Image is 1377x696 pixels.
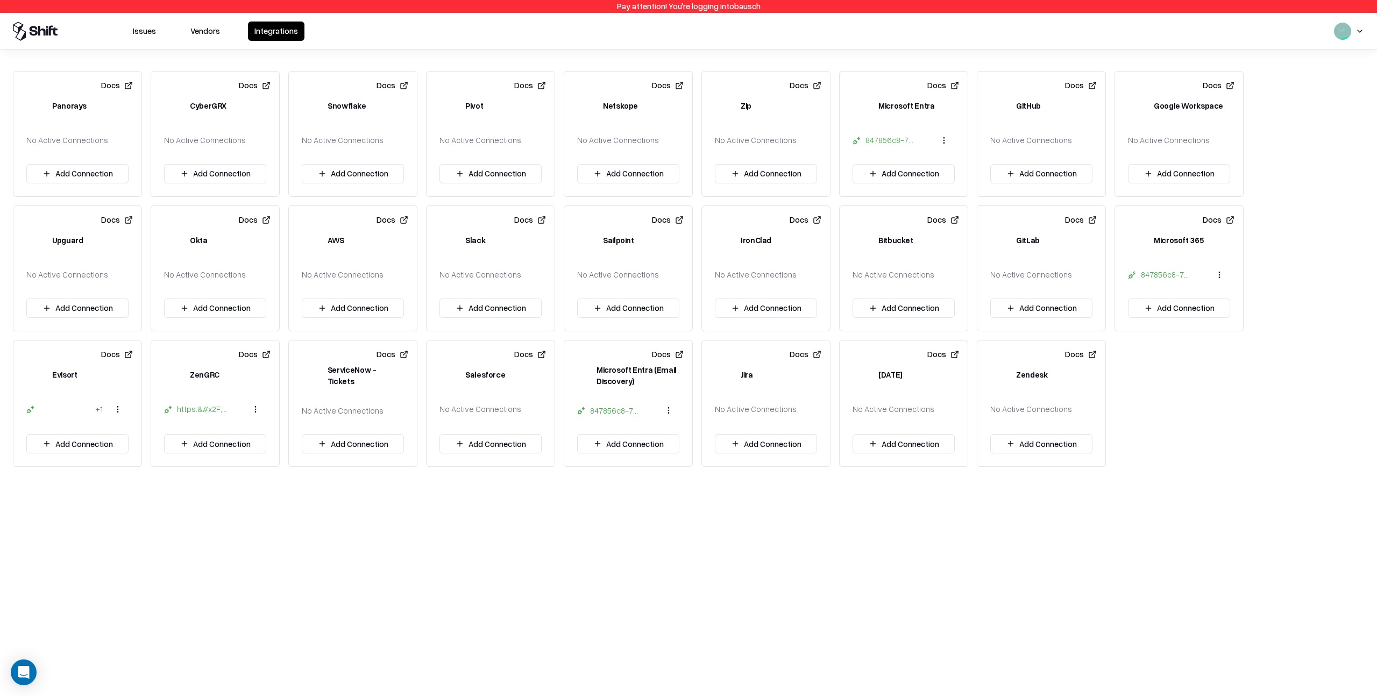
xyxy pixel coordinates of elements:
[715,403,797,415] div: No Active Connections
[1016,235,1040,246] div: GitLab
[302,434,404,453] button: Add Connection
[790,345,821,364] button: Docs
[164,364,186,386] img: ZenGRC
[853,269,934,280] div: No Active Connections
[853,164,955,183] button: Add Connection
[715,299,817,318] button: Add Connection
[302,230,323,251] img: AWS
[302,405,384,416] div: No Active Connections
[1128,230,1149,251] img: Microsoft 365
[1203,210,1234,230] button: Docs
[990,230,1012,251] img: GitLab
[1203,76,1234,95] button: Docs
[101,76,133,95] button: Docs
[990,95,1012,117] img: GitHub
[26,95,48,117] img: Panorays
[377,76,408,95] button: Docs
[590,405,642,416] div: 847856c8-738e-4dbe-9d18-a304f99de0e0
[177,403,229,415] div: https:&#x2F;&#x2F;[DOMAIN_NAME]
[26,364,48,386] img: Evisort
[577,164,679,183] button: Add Connection
[190,369,219,380] div: ZenGRC
[878,235,913,246] div: Bitbucket
[377,345,408,364] button: Docs
[927,210,959,230] button: Docs
[652,76,684,95] button: Docs
[1141,269,1193,280] div: 847856c8-738e-4dbe-9d18-a304f99de0e0
[577,434,679,453] button: Add Connection
[328,100,366,111] div: Snowflake
[190,100,226,111] div: CyberGRX
[302,164,404,183] button: Add Connection
[439,164,542,183] button: Add Connection
[377,210,408,230] button: Docs
[1128,164,1230,183] button: Add Connection
[164,269,246,280] div: No Active Connections
[577,299,679,318] button: Add Connection
[990,134,1072,146] div: No Active Connections
[164,134,246,146] div: No Active Connections
[11,659,37,685] div: Open Intercom Messenger
[26,164,129,183] button: Add Connection
[514,345,546,364] button: Docs
[865,134,917,146] div: 847856c8-738e-4dbe-9d18-a304f99de0e0
[164,230,186,251] img: Okta
[439,134,521,146] div: No Active Connections
[577,95,599,117] img: Netskope
[439,434,542,453] button: Add Connection
[328,235,344,246] div: AWS
[853,230,874,251] img: Bitbucket
[853,403,934,415] div: No Active Connections
[927,76,959,95] button: Docs
[990,299,1092,318] button: Add Connection
[652,345,684,364] button: Docs
[164,95,186,117] img: CyberGRX
[184,22,226,41] button: Vendors
[52,235,83,246] div: Upguard
[465,369,505,380] div: Salesforce
[328,364,404,387] div: ServiceNow - Tickets
[164,299,266,318] button: Add Connection
[1065,210,1097,230] button: Docs
[239,345,271,364] button: Docs
[715,269,797,280] div: No Active Connections
[853,299,955,318] button: Add Connection
[302,299,404,318] button: Add Connection
[514,210,546,230] button: Docs
[577,365,592,386] img: Microsoft Entra (Email Discovery)
[101,210,133,230] button: Docs
[715,230,736,251] img: IronClad
[439,230,461,251] img: Slack
[514,76,546,95] button: Docs
[26,299,129,318] button: Add Connection
[741,235,771,246] div: IronClad
[577,230,599,251] img: Sailpoint
[439,299,542,318] button: Add Connection
[597,364,679,387] div: Microsoft Entra (Email Discovery)
[164,434,266,453] button: Add Connection
[715,134,797,146] div: No Active Connections
[853,434,955,453] button: Add Connection
[990,164,1092,183] button: Add Connection
[715,364,736,386] img: Jira
[790,210,821,230] button: Docs
[603,235,634,246] div: Sailpoint
[126,22,162,41] button: Issues
[1154,235,1203,246] div: Microsoft 365
[302,365,323,386] img: ServiceNow - Tickets
[1128,95,1149,117] img: Google Workspace
[439,364,461,386] img: Salesforce
[878,369,902,380] div: [DATE]
[1128,134,1210,146] div: No Active Connections
[439,403,521,415] div: No Active Connections
[990,269,1072,280] div: No Active Connections
[1065,345,1097,364] button: Docs
[239,76,271,95] button: Docs
[577,134,659,146] div: No Active Connections
[101,345,133,364] button: Docs
[239,210,271,230] button: Docs
[1016,100,1041,111] div: GitHub
[26,434,129,453] button: Add Connection
[95,403,103,415] div: + 1
[715,434,817,453] button: Add Connection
